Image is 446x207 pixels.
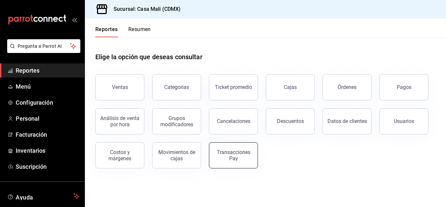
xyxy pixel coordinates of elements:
button: Movimientos de cajas [152,142,201,168]
div: Transacciones Pay [213,149,254,162]
div: navigation tabs [95,26,151,37]
div: Órdenes [338,84,357,90]
h1: Elige la opción que deseas consultar [95,52,202,62]
button: Categorías [152,74,201,100]
div: Categorías [164,84,189,90]
div: Pagos [397,84,411,90]
div: Grupos modificadores [156,115,197,128]
div: Costos y márgenes [100,149,140,162]
div: Datos de clientes [327,118,367,124]
span: Suscripción [16,162,79,171]
span: Personal [16,114,79,123]
button: Órdenes [323,74,372,100]
span: Inventarios [16,146,79,155]
div: Cancelaciones [217,118,250,124]
div: Cajas [284,83,297,91]
a: Cajas [266,74,315,100]
div: Análisis de venta por hora [100,115,140,128]
div: Ticket promedio [215,84,252,90]
button: Transacciones Pay [209,142,258,168]
a: Pregunta a Parrot AI [5,47,80,54]
h3: Sucursal: Casa Mali (CDMX) [108,5,181,13]
button: Descuentos [266,108,315,134]
button: Análisis de venta por hora [95,108,144,134]
button: Pagos [379,74,428,100]
span: Configuración [16,98,79,107]
button: Ventas [95,74,144,100]
button: Cancelaciones [209,108,258,134]
span: Pregunta a Parrot AI [18,43,70,50]
button: open_drawer_menu [72,17,77,22]
span: Menú [16,82,79,91]
span: Reportes [16,66,79,75]
div: Movimientos de cajas [156,149,197,162]
span: Facturación [16,130,79,139]
button: Pregunta a Parrot AI [7,39,80,53]
button: Datos de clientes [323,108,372,134]
span: Ayuda [16,192,71,200]
button: Reportes [95,26,118,37]
button: Grupos modificadores [152,108,201,134]
div: Ventas [112,84,128,90]
button: Ticket promedio [209,74,258,100]
button: Costos y márgenes [95,142,144,168]
div: Usuarios [394,118,414,124]
button: Resumen [128,26,151,37]
button: Usuarios [379,108,428,134]
div: Descuentos [277,118,304,124]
